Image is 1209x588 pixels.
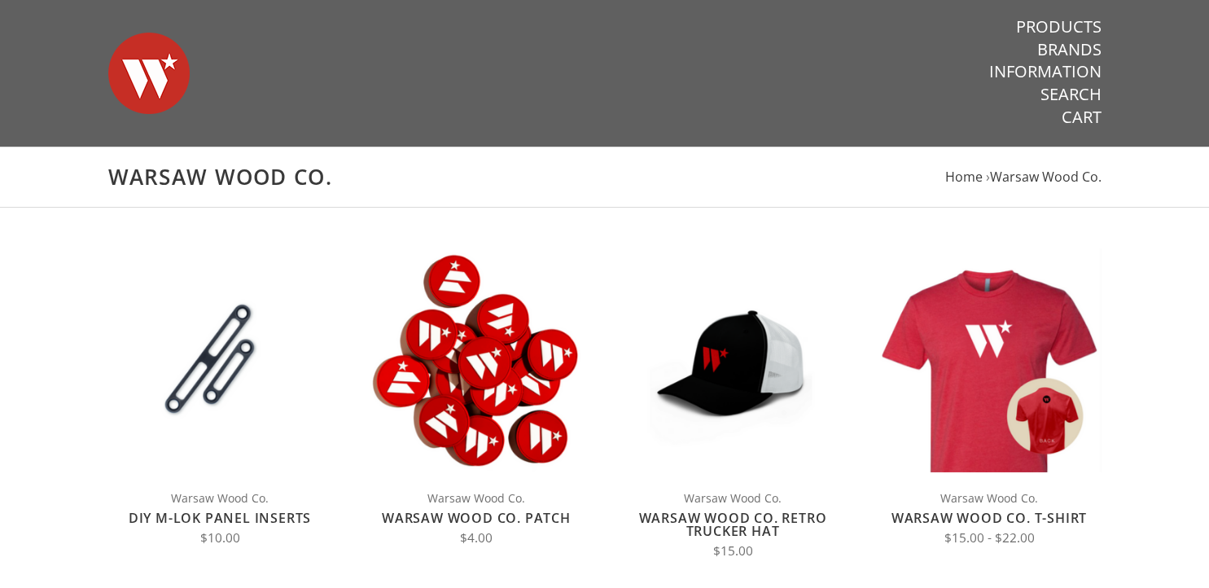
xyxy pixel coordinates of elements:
li: › [986,166,1102,188]
a: Warsaw Wood Co. [990,168,1102,186]
a: Warsaw Wood Co. Retro Trucker Hat [639,509,827,540]
a: Products [1016,16,1102,37]
span: $15.00 [713,542,753,559]
a: Warsaw Wood Co. T-Shirt [891,509,1087,527]
span: $10.00 [200,529,240,546]
a: Home [945,168,983,186]
a: DIY M-LOK Panel Inserts [129,509,311,527]
a: Search [1040,84,1102,105]
span: Warsaw Wood Co. [365,489,589,507]
img: Warsaw Wood Co. Retro Trucker Hat [621,248,845,472]
img: Warsaw Wood Co. Patch [365,248,589,472]
img: DIY M-LOK Panel Inserts [108,248,332,472]
span: Warsaw Wood Co. [878,489,1102,507]
a: Warsaw Wood Co. Patch [382,509,571,527]
img: Warsaw Wood Co. T-Shirt [878,248,1102,472]
a: Brands [1037,39,1102,60]
span: Warsaw Wood Co. [108,489,332,507]
span: $15.00 - $22.00 [944,529,1035,546]
a: Information [989,61,1102,82]
span: Warsaw Wood Co. [621,489,845,507]
span: $4.00 [460,529,493,546]
a: Cart [1062,107,1102,128]
h1: Warsaw Wood Co. [108,164,1102,191]
img: Warsaw Wood Co. [108,16,190,130]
